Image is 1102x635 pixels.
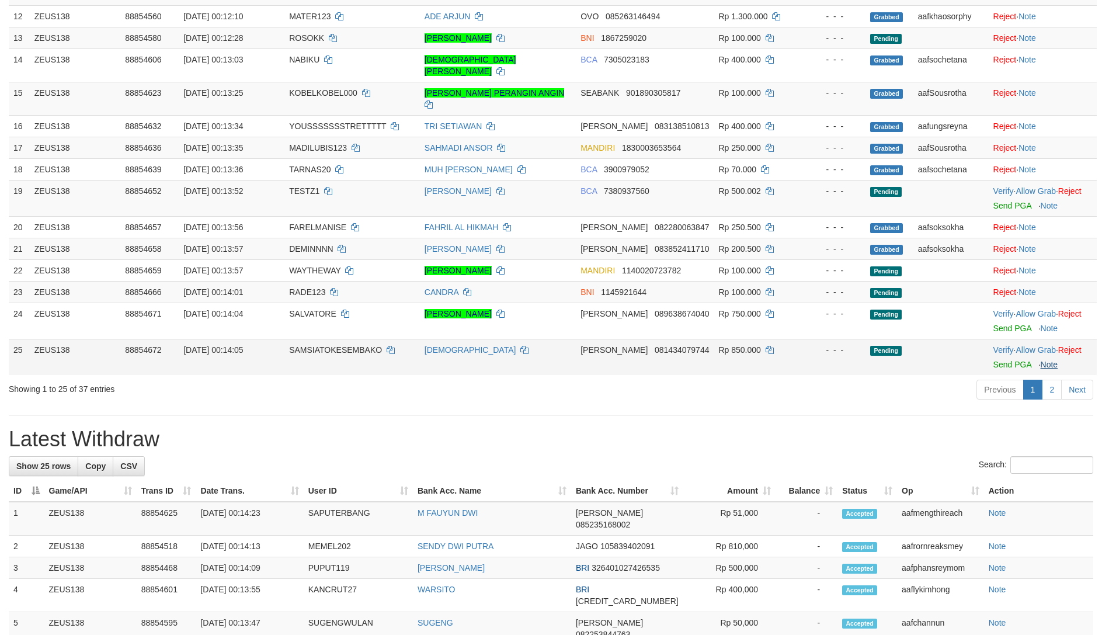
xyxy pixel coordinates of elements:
span: MANDIRI [580,143,615,152]
th: Date Trans.: activate to sort column ascending [196,480,303,502]
span: Rp 100.000 [718,266,760,275]
span: [DATE] 00:13:34 [183,122,243,131]
span: 88854580 [125,33,161,43]
span: Grabbed [870,144,903,154]
td: 17 [9,137,30,158]
span: 88854639 [125,165,161,174]
a: Allow Grab [1016,186,1055,196]
span: Rp 250.500 [718,223,760,232]
span: Copy 1867259020 to clipboard [601,33,646,43]
a: 1 [1023,380,1043,400]
a: Reject [993,12,1017,21]
div: - - - [809,11,861,22]
span: [DATE] 00:13:57 [183,244,243,254]
a: Note [989,508,1006,518]
a: M FAUYUN DWI [418,508,478,518]
span: Rp 70.000 [718,165,756,174]
span: BNI [580,287,594,297]
a: Note [1041,360,1058,369]
a: CANDRA [425,287,458,297]
span: [DATE] 00:13:52 [183,186,243,196]
span: · [1016,345,1058,355]
a: MUH [PERSON_NAME] [425,165,513,174]
span: [DATE] 00:12:28 [183,33,243,43]
span: Rp 100.000 [718,88,760,98]
td: [DATE] 00:13:55 [196,579,303,612]
span: Rp 100.000 [718,287,760,297]
th: Balance: activate to sort column ascending [776,480,837,502]
a: Note [1018,122,1036,131]
span: TESTZ1 [289,186,319,196]
a: Note [989,618,1006,627]
a: Verify [993,309,1014,318]
span: YOUSSSSSSSTRETTTTT [289,122,386,131]
a: Copy [78,456,113,476]
span: Rp 400.000 [718,122,760,131]
span: MATER123 [289,12,331,21]
span: RADE123 [289,287,325,297]
span: [DATE] 00:13:35 [183,143,243,152]
td: 1 [9,502,44,536]
span: [DATE] 00:12:10 [183,12,243,21]
span: Rp 250.000 [718,143,760,152]
td: [DATE] 00:14:23 [196,502,303,536]
a: Note [1041,324,1058,333]
span: Rp 200.500 [718,244,760,254]
span: Copy 085263146494 to clipboard [606,12,660,21]
span: DEMINNNN [289,244,333,254]
th: Bank Acc. Name: activate to sort column ascending [413,480,571,502]
td: · [989,238,1097,259]
td: ZEUS138 [30,180,120,216]
span: [DATE] 00:14:05 [183,345,243,355]
td: 88854518 [137,536,196,557]
span: OVO [580,12,599,21]
a: [PERSON_NAME] [425,266,492,275]
div: - - - [809,221,861,233]
span: 88854657 [125,223,161,232]
a: [PERSON_NAME] [418,563,485,572]
a: Reject [993,122,1017,131]
span: Pending [870,34,902,44]
th: Game/API: activate to sort column ascending [44,480,137,502]
span: Copy 3900979052 to clipboard [604,165,649,174]
a: Send PGA [993,201,1031,210]
div: - - - [809,185,861,197]
th: User ID: activate to sort column ascending [304,480,413,502]
span: FARELMANISE [289,223,346,232]
a: Reject [993,244,1017,254]
a: Reject [993,287,1017,297]
span: KOBELKOBEL000 [289,88,357,98]
span: Accepted [842,509,877,519]
td: [DATE] 00:14:09 [196,557,303,579]
th: Action [984,480,1093,502]
span: Grabbed [870,122,903,132]
input: Search: [1010,456,1093,474]
a: Reject [993,165,1017,174]
a: Allow Grab [1016,309,1055,318]
td: aafkhaosorphy [913,5,989,27]
td: 88854625 [137,502,196,536]
td: · · [989,180,1097,216]
td: [DATE] 00:14:13 [196,536,303,557]
a: Note [1018,266,1036,275]
a: Note [1018,12,1036,21]
span: Copy 1145921644 to clipboard [601,287,646,297]
a: [PERSON_NAME] PERANGIN ANGIN [425,88,565,98]
span: [DATE] 00:13:57 [183,266,243,275]
span: Copy 083138510813 to clipboard [655,122,709,131]
a: [DEMOGRAPHIC_DATA][PERSON_NAME] [425,55,516,76]
a: Reject [993,266,1017,275]
a: Reject [993,143,1017,152]
a: Reject [993,88,1017,98]
td: ZEUS138 [30,82,120,115]
span: Rp 750.000 [718,309,760,318]
span: Copy 326401027426535 to clipboard [592,563,660,572]
span: SEABANK [580,88,619,98]
span: Pending [870,266,902,276]
td: 88854601 [137,579,196,612]
span: Copy 7305023183 to clipboard [604,55,649,64]
span: BNI [580,33,594,43]
a: Show 25 rows [9,456,78,476]
span: Copy 901890305817 to clipboard [626,88,680,98]
div: Showing 1 to 25 of 37 entries [9,379,450,395]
